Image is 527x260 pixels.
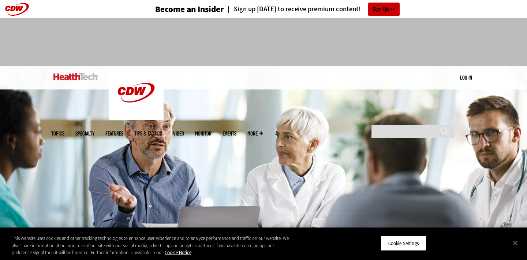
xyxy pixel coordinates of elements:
a: Log in [460,74,472,81]
span: Specialty [75,131,94,136]
a: More information about your privacy [165,249,191,256]
iframe: advertisement [130,26,397,58]
div: This website uses cookies and other tracking technologies to enhance user experience and to analy... [12,235,290,256]
a: MonITor [195,131,212,136]
h3: Become an Insider [155,5,224,14]
a: Features [105,131,123,136]
a: Sign Up [368,3,400,16]
a: Events [223,131,236,136]
a: Sign up [DATE] to receive premium content! [224,6,361,13]
div: User menu [460,74,472,81]
a: Become an Insider [128,5,224,14]
button: Close [507,235,523,251]
img: Home [109,66,164,120]
button: Cookie Settings [381,236,426,251]
a: Video [173,131,184,136]
span: More [247,131,263,136]
a: CDW [109,114,164,122]
img: Home [53,73,98,80]
span: Topics [51,131,64,136]
a: Tips & Tactics [134,131,162,136]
